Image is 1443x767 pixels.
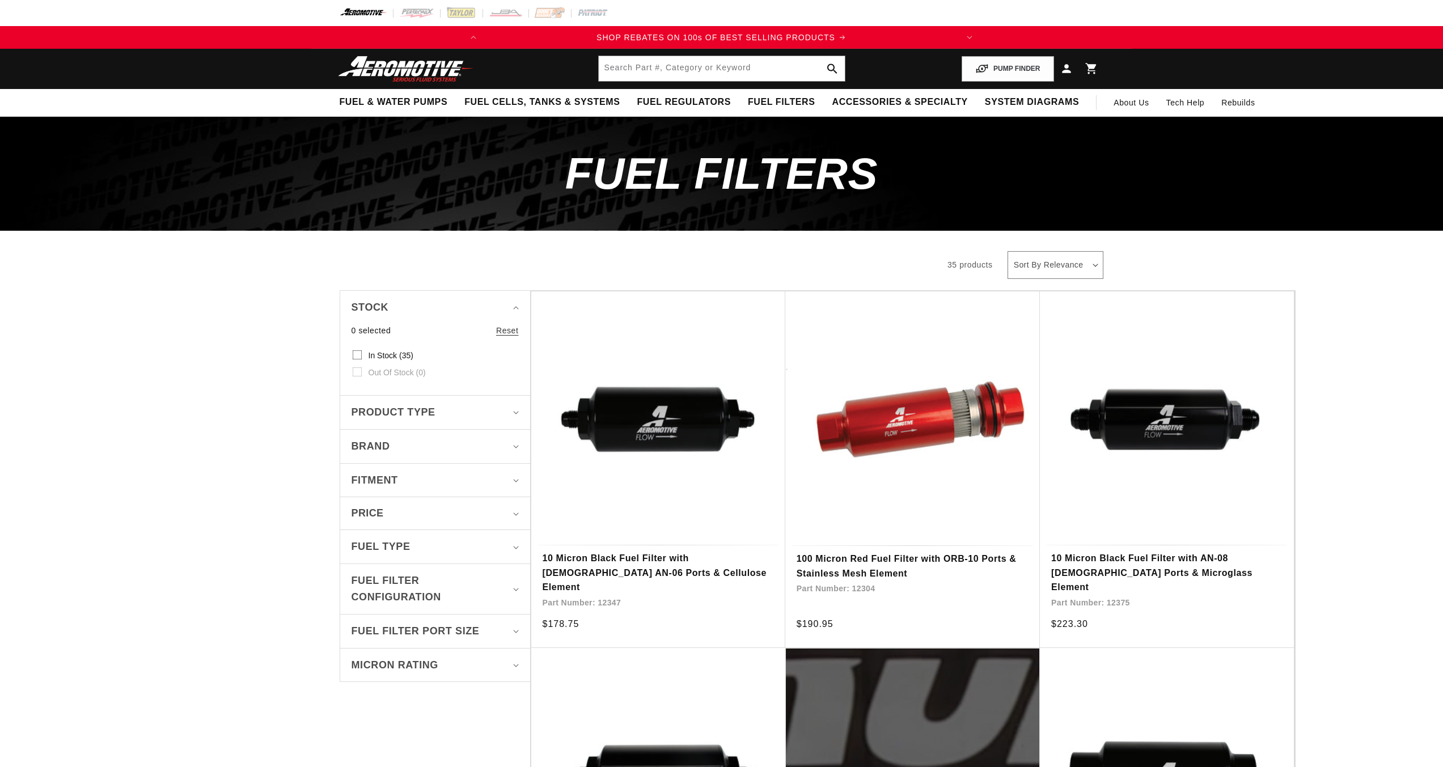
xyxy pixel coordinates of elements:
[369,350,413,361] span: In stock (35)
[352,404,435,421] span: Product type
[340,96,448,108] span: Fuel & Water Pumps
[352,657,438,673] span: Micron Rating
[352,472,398,489] span: Fitment
[832,96,968,108] span: Accessories & Specialty
[352,438,390,455] span: Brand
[456,89,628,116] summary: Fuel Cells, Tanks & Systems
[1114,98,1149,107] span: About Us
[352,506,384,521] span: Price
[947,260,993,269] span: 35 products
[352,623,480,639] span: Fuel Filter Port Size
[352,615,519,648] summary: Fuel Filter Port Size (0 selected)
[543,551,774,595] a: 10 Micron Black Fuel Filter with [DEMOGRAPHIC_DATA] AN-06 Ports & Cellulose Element
[352,497,519,529] summary: Price
[565,149,878,198] span: Fuel Filters
[1213,89,1263,116] summary: Rebuilds
[352,291,519,324] summary: Stock (0 selected)
[739,89,824,116] summary: Fuel Filters
[352,564,519,614] summary: Fuel Filter Configuration (0 selected)
[976,89,1087,116] summary: System Diagrams
[352,396,519,429] summary: Product type (0 selected)
[962,56,1053,82] button: PUMP FINDER
[820,56,845,81] button: search button
[352,299,389,316] span: Stock
[485,31,958,44] a: SHOP REBATES ON 100s OF BEST SELLING PRODUCTS
[628,89,739,116] summary: Fuel Regulators
[599,56,845,81] input: Search by Part Number, Category or Keyword
[496,324,519,337] a: Reset
[331,89,456,116] summary: Fuel & Water Pumps
[311,26,1132,49] slideshow-component: Translation missing: en.sections.announcements.announcement_bar
[748,96,815,108] span: Fuel Filters
[352,430,519,463] summary: Brand (0 selected)
[352,573,509,605] span: Fuel Filter Configuration
[637,96,730,108] span: Fuel Regulators
[352,539,411,555] span: Fuel Type
[462,26,485,49] button: Translation missing: en.sections.announcements.previous_announcement
[464,96,620,108] span: Fuel Cells, Tanks & Systems
[596,33,835,42] span: SHOP REBATES ON 100s OF BEST SELLING PRODUCTS
[485,31,958,44] div: 1 of 2
[1166,96,1205,109] span: Tech Help
[824,89,976,116] summary: Accessories & Specialty
[369,367,426,378] span: Out of stock (0)
[1221,96,1255,109] span: Rebuilds
[352,530,519,563] summary: Fuel Type (0 selected)
[985,96,1079,108] span: System Diagrams
[352,324,391,337] span: 0 selected
[958,26,981,49] button: Translation missing: en.sections.announcements.next_announcement
[352,464,519,497] summary: Fitment (0 selected)
[485,31,958,44] div: Announcement
[797,552,1029,580] a: 100 Micron Red Fuel Filter with ORB-10 Ports & Stainless Mesh Element
[1051,551,1283,595] a: 10 Micron Black Fuel Filter with AN-08 [DEMOGRAPHIC_DATA] Ports & Microglass Element
[335,56,477,82] img: Aeromotive
[1105,89,1157,116] a: About Us
[1158,89,1213,116] summary: Tech Help
[352,649,519,682] summary: Micron Rating (0 selected)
